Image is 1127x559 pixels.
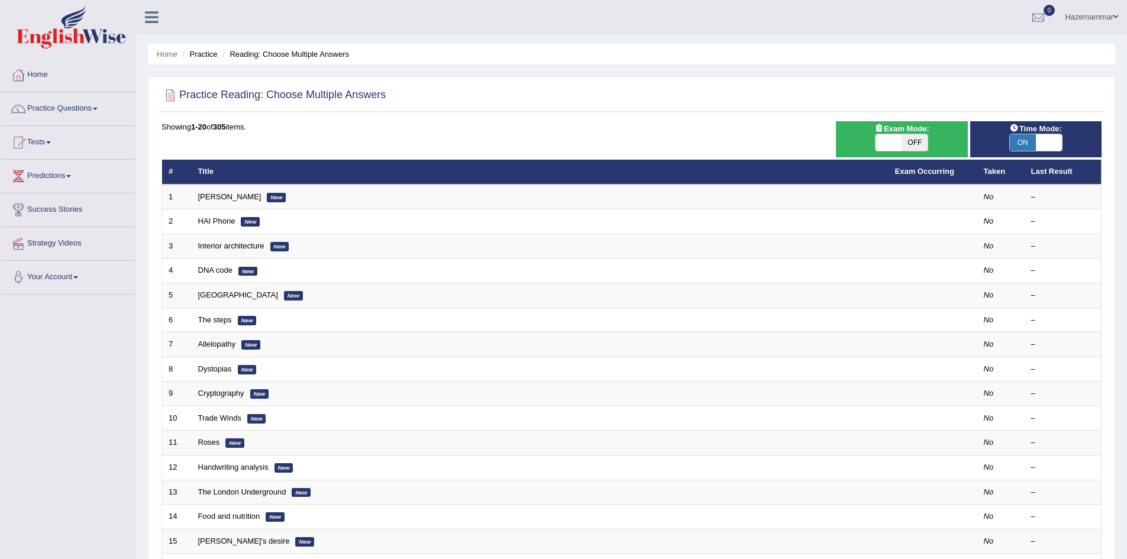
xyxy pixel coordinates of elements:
a: Interior architecture [198,241,264,250]
h2: Practice Reading: Choose Multiple Answers [162,86,386,104]
div: – [1031,462,1095,473]
em: New [238,365,257,374]
td: 12 [162,455,192,480]
td: 3 [162,234,192,259]
td: 8 [162,357,192,382]
em: New [275,463,293,473]
em: New [238,316,257,325]
a: Success Stories [1,193,135,223]
a: [PERSON_NAME]'s desire [198,537,290,545]
b: 305 [213,122,226,131]
em: No [984,512,994,521]
em: No [984,438,994,447]
td: 1 [162,185,192,209]
a: [GEOGRAPHIC_DATA] [198,290,278,299]
div: Showing of items. [162,121,1102,133]
td: 11 [162,431,192,455]
em: New [238,267,257,276]
td: 5 [162,283,192,308]
div: – [1031,265,1095,276]
em: No [984,340,994,348]
em: New [295,537,314,547]
div: Show exams occurring in exams [836,121,967,157]
div: – [1031,192,1095,203]
td: 9 [162,382,192,406]
em: New [225,438,244,448]
em: No [984,537,994,545]
div: – [1031,339,1095,350]
em: No [984,217,994,225]
a: Trade Winds [198,413,241,422]
a: [PERSON_NAME] [198,192,261,201]
em: No [984,463,994,471]
a: The London Underground [198,487,286,496]
em: New [267,193,286,202]
div: – [1031,315,1095,326]
div: – [1031,388,1095,399]
a: Allelopathy [198,340,236,348]
em: New [284,291,303,300]
td: 7 [162,332,192,357]
a: Cryptography [198,389,244,398]
div: – [1031,216,1095,227]
a: Home [1,59,135,88]
span: 0 [1044,5,1055,16]
li: Reading: Choose Multiple Answers [219,49,349,60]
td: 10 [162,406,192,431]
em: New [292,488,311,497]
div: – [1031,511,1095,522]
a: Exam Occurring [895,167,954,176]
a: Your Account [1,261,135,290]
a: Practice Questions [1,92,135,122]
th: Taken [977,160,1025,185]
em: No [984,290,994,299]
em: No [984,364,994,373]
a: Food and nutrition [198,512,260,521]
th: # [162,160,192,185]
span: Time Mode: [1005,122,1067,135]
a: Tests [1,126,135,156]
td: 15 [162,529,192,554]
em: No [984,266,994,274]
div: – [1031,364,1095,375]
a: Home [157,50,177,59]
li: Practice [179,49,217,60]
em: No [984,389,994,398]
span: Exam Mode: [870,122,934,135]
td: 14 [162,505,192,529]
em: New [266,512,285,522]
a: Handwriting analysis [198,463,269,471]
a: Roses [198,438,220,447]
div: – [1031,241,1095,252]
span: ON [1010,134,1036,151]
a: The steps [198,315,232,324]
div: – [1031,290,1095,301]
td: 2 [162,209,192,234]
em: New [270,242,289,251]
em: New [250,389,269,399]
td: 13 [162,480,192,505]
em: No [984,241,994,250]
span: OFF [902,134,928,151]
a: Predictions [1,160,135,189]
em: New [241,340,260,350]
b: 1-20 [191,122,206,131]
em: No [984,315,994,324]
th: Title [192,160,889,185]
a: Strategy Videos [1,227,135,257]
div: – [1031,413,1095,424]
em: No [984,487,994,496]
td: 6 [162,308,192,332]
td: 4 [162,259,192,283]
a: DNA code [198,266,233,274]
div: – [1031,536,1095,547]
a: Dystopias [198,364,232,373]
em: New [247,414,266,424]
em: No [984,192,994,201]
em: No [984,413,994,422]
div: – [1031,437,1095,448]
em: New [241,217,260,227]
a: HAI Phone [198,217,235,225]
div: – [1031,487,1095,498]
th: Last Result [1025,160,1102,185]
